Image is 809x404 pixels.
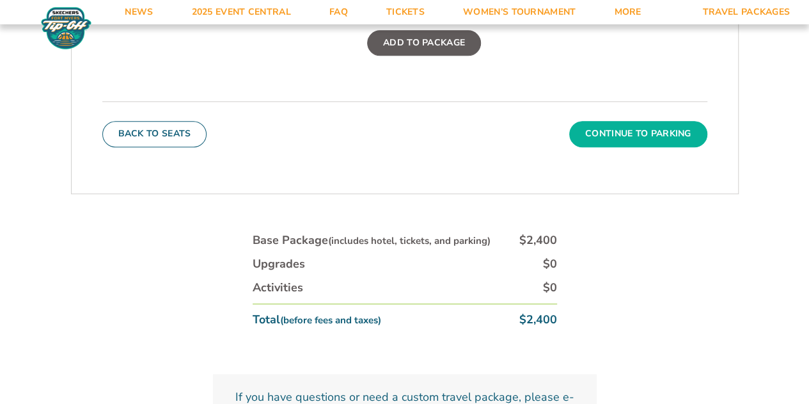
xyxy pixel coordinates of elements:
[253,232,491,248] div: Base Package
[280,314,381,327] small: (before fees and taxes)
[519,232,557,248] div: $2,400
[102,121,207,147] button: Back To Seats
[253,312,381,328] div: Total
[569,121,707,147] button: Continue To Parking
[543,256,557,272] div: $0
[367,30,481,56] label: Add To Package
[519,312,557,328] div: $2,400
[253,256,305,272] div: Upgrades
[253,280,303,296] div: Activities
[543,280,557,296] div: $0
[328,234,491,247] small: (includes hotel, tickets, and parking)
[38,6,94,50] img: Fort Myers Tip-Off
